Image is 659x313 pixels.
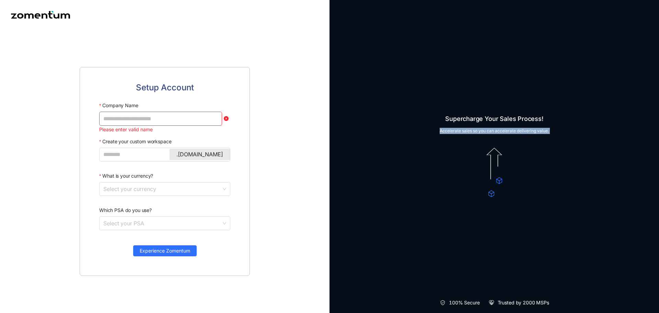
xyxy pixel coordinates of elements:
input: Company Name [99,112,222,125]
div: .[DOMAIN_NAME] [170,149,230,160]
span: Setup Account [136,81,194,94]
button: Experience Zomentum [133,245,197,256]
span: Trusted by 2000 MSPs [498,299,549,306]
span: Accelerate sales so you can accelerate delivering value. [440,128,549,134]
div: Please enter valid name [99,126,230,133]
label: Company Name [99,99,138,112]
img: Zomentum logo [11,11,70,19]
label: What is your currency? [99,170,153,182]
span: Supercharge Your Sales Process! [440,114,549,124]
label: Create your custom workspace [99,135,171,148]
label: Which PSA do you use? [99,204,152,216]
span: 100% Secure [449,299,479,306]
span: Experience Zomentum [140,247,190,255]
input: Create your custom workspace [103,150,225,159]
